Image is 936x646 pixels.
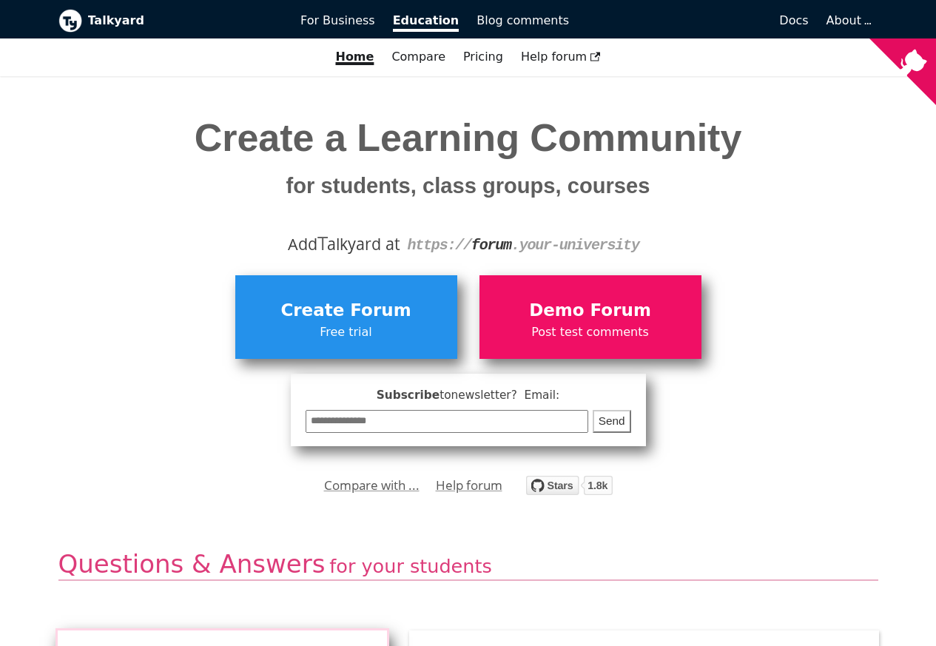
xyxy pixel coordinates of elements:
span: Blog comments [477,13,569,27]
a: Docs [578,8,818,33]
span: T [317,229,328,256]
span: Demo Forum [487,297,694,325]
a: Help forum [436,474,502,497]
small: for students, class groups, courses [286,174,650,198]
img: Talkyard logo [58,9,82,33]
a: Compare with ... [324,474,420,497]
a: Star debiki/talkyard on GitHub [526,478,613,499]
a: Blog comments [468,8,578,33]
div: Add alkyard at [70,232,867,257]
span: Create Forum [243,297,450,325]
a: Demo ForumPost test comments [479,275,701,358]
a: For Business [292,8,384,33]
span: For Business [300,13,375,27]
span: Post test comments [487,323,694,342]
span: Docs [779,13,808,27]
h2: Questions & Answers [58,548,878,582]
span: Help forum [521,50,601,64]
a: Help forum [512,44,610,70]
span: for your students [329,555,491,577]
span: to newsletter ? Email: [440,388,559,402]
a: Create ForumFree trial [235,275,457,358]
a: Education [384,8,468,33]
a: About [826,13,869,27]
b: Talkyard [88,11,280,30]
strong: forum [471,237,511,254]
a: Home [326,44,383,70]
span: Free trial [243,323,450,342]
span: Subscribe [306,386,631,405]
img: talkyard.svg [526,476,613,495]
code: https:// .your-university [407,237,639,254]
a: Pricing [454,44,512,70]
a: Compare [391,50,445,64]
a: Talkyard logoTalkyard [58,9,280,33]
button: Send [593,410,631,433]
span: Create a Learning Community [195,116,742,201]
span: Education [393,13,459,32]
